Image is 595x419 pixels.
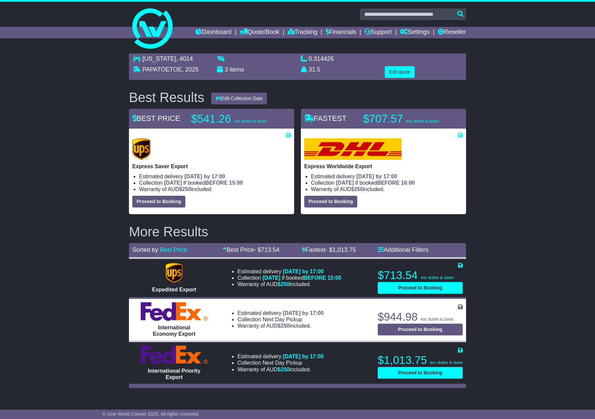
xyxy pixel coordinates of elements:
[102,411,199,417] span: © One World Courier 2025. All rights reserved.
[152,287,196,292] span: Expedited Export
[332,246,356,253] span: 1,013.75
[132,196,185,207] button: Proceed to Booking
[191,112,275,126] p: $541.26
[132,246,158,253] span: Sorted by
[283,269,324,274] span: [DATE] by 17:00
[309,66,320,73] span: 31.5
[406,119,439,124] span: exc duties & taxes
[142,55,176,62] span: [US_STATE]
[263,275,280,281] span: [DATE]
[283,310,324,316] span: [DATE] by 17:00
[377,180,400,186] span: BEFORE
[378,269,463,282] p: $713.54
[179,186,191,192] span: $
[304,163,463,170] p: Express Worldwide Export
[166,263,182,283] img: UPS (new): Expedited Export
[234,119,267,124] span: exc duties & taxes
[132,138,150,160] img: UPS (new): Express Saver Export
[302,246,356,253] a: Fastest- $1,013.75
[132,114,180,123] span: BEST PRICE
[153,325,195,337] span: International Economy Export
[225,66,228,73] span: 3
[237,353,324,360] li: Estimated delivery
[378,354,463,367] p: $1,013.75
[237,281,341,287] li: Warranty of AUD included.
[438,27,466,38] a: Reseller
[211,93,267,104] button: Edit Collection Date
[327,275,341,281] span: 15:00
[223,246,279,253] a: Best Price- $713.54
[237,310,324,316] li: Estimated delivery
[237,323,324,329] li: Warranty of AUD included.
[378,282,463,294] button: Proceed to Booking
[263,360,302,366] span: Next Day Pickup
[311,180,463,186] li: Collection
[278,281,290,287] span: $
[263,317,302,322] span: Next Day Pickup
[263,275,341,281] span: if booked
[237,316,324,323] li: Collection
[132,163,291,170] p: Express Saver Export
[141,302,208,321] img: FedEx Express: International Economy Export
[304,138,402,160] img: DHL: Express Worldwide Export
[205,180,228,186] span: BEFORE
[139,180,291,186] li: Collection
[126,90,208,105] div: Best Results
[278,367,290,372] span: $
[401,180,415,186] span: 16:00
[182,186,191,192] span: 250
[364,27,392,38] a: Support
[230,66,244,73] span: items
[278,323,290,329] span: $
[354,186,363,192] span: 250
[129,224,466,239] h2: More Results
[237,366,324,373] li: Warranty of AUD included.
[336,180,415,186] span: if booked
[400,27,429,38] a: Settings
[378,324,463,335] button: Proceed to Booking
[240,27,279,38] a: Quote/Book
[254,246,279,253] span: - $
[326,27,356,38] a: Financials
[378,310,463,324] p: $944.98
[363,112,447,126] p: $707.57
[184,174,225,179] span: [DATE] by 17:00
[281,323,290,329] span: 250
[311,173,463,180] li: Estimated delivery
[311,186,463,192] li: Warranty of AUD included.
[281,367,290,372] span: 250
[288,27,317,38] a: Tracking
[385,66,415,78] button: Edit quote
[325,246,356,253] span: - $
[182,66,198,73] span: , 2025
[309,55,334,62] span: 0.314426
[421,317,453,322] span: exc duties & taxes
[304,275,326,281] span: BEFORE
[281,281,290,287] span: 250
[160,246,187,253] a: Best Price
[139,173,291,180] li: Estimated delivery
[336,180,354,186] span: [DATE]
[141,345,208,364] img: FedEx Express: International Priority Export
[139,186,291,192] li: Warranty of AUD included.
[304,196,357,207] button: Proceed to Booking
[164,180,243,186] span: if booked
[304,114,347,123] span: FASTEST
[176,55,193,62] span: , 4014
[378,246,428,253] a: Additional Filters
[195,27,231,38] a: Dashboard
[237,275,341,281] li: Collection
[430,360,463,365] span: exc duties & taxes
[237,268,341,275] li: Estimated delivery
[351,186,363,192] span: $
[142,66,182,73] span: PAPATOETOE
[421,275,453,280] span: exc duties & taxes
[261,246,279,253] span: 713.54
[164,180,182,186] span: [DATE]
[237,360,324,366] li: Collection
[378,367,463,379] button: Proceed to Booking
[229,180,243,186] span: 15:00
[283,354,324,359] span: [DATE] by 17:00
[148,368,200,380] span: International Priority Export
[356,174,397,179] span: [DATE] by 17:00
